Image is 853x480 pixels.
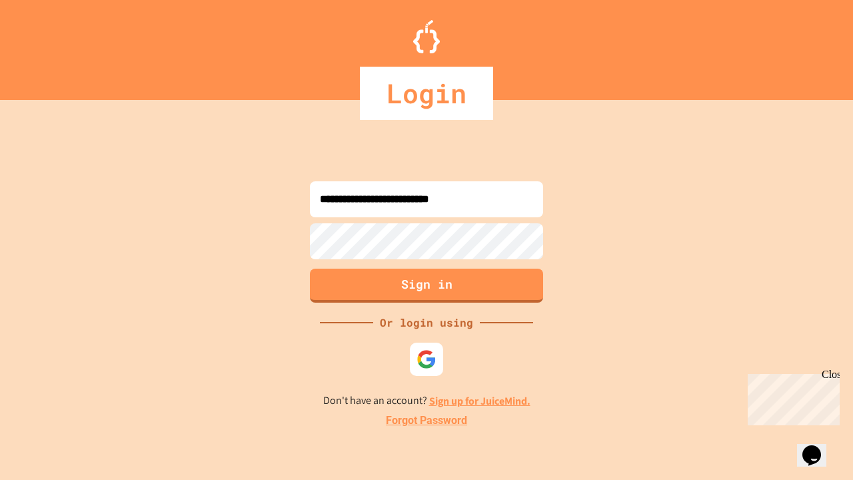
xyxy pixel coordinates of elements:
[5,5,92,85] div: Chat with us now!Close
[373,315,480,331] div: Or login using
[360,67,493,120] div: Login
[429,394,530,408] a: Sign up for JuiceMind.
[417,349,436,369] img: google-icon.svg
[310,269,543,303] button: Sign in
[742,369,840,425] iframe: chat widget
[797,427,840,467] iframe: chat widget
[386,413,467,429] a: Forgot Password
[323,393,530,409] p: Don't have an account?
[413,20,440,53] img: Logo.svg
